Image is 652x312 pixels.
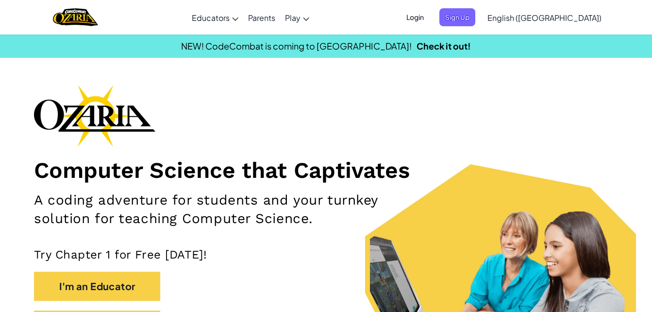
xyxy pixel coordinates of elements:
[53,7,98,27] a: Ozaria by CodeCombat logo
[243,4,280,31] a: Parents
[34,191,425,228] h2: A coding adventure for students and your turnkey solution for teaching Computer Science.
[285,13,301,23] span: Play
[483,4,606,31] a: English ([GEOGRAPHIC_DATA])
[34,247,618,262] p: Try Chapter 1 for Free [DATE]!
[34,272,160,301] button: I'm an Educator
[53,7,98,27] img: Home
[192,13,230,23] span: Educators
[487,13,602,23] span: English ([GEOGRAPHIC_DATA])
[280,4,314,31] a: Play
[417,40,471,52] a: Check it out!
[401,8,430,26] button: Login
[181,40,412,52] span: NEW! CodeCombat is coming to [GEOGRAPHIC_DATA]!
[34,85,155,147] img: Ozaria branding logo
[439,8,475,26] button: Sign Up
[34,156,618,184] h1: Computer Science that Captivates
[187,4,243,31] a: Educators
